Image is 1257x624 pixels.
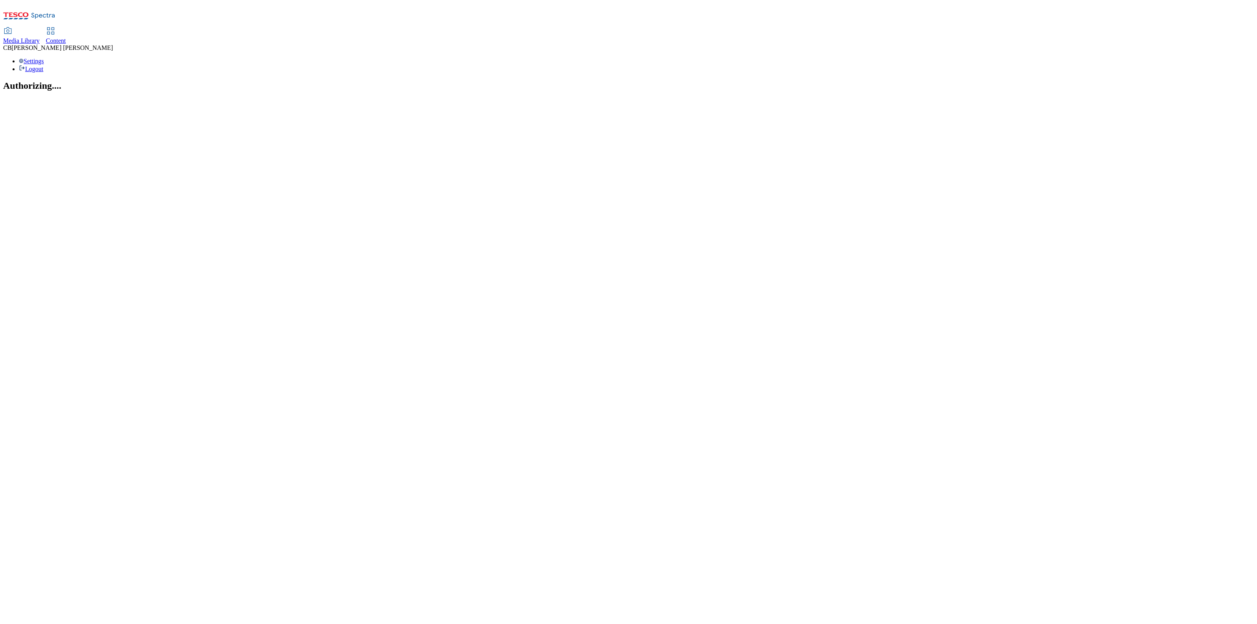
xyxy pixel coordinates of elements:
a: Logout [19,66,43,72]
a: Content [46,28,66,44]
span: Content [46,37,66,44]
a: Media Library [3,28,40,44]
a: Settings [19,58,44,64]
span: CB [3,44,11,51]
h2: Authorizing.... [3,81,1254,91]
span: Media Library [3,37,40,44]
span: [PERSON_NAME] [PERSON_NAME] [11,44,113,51]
